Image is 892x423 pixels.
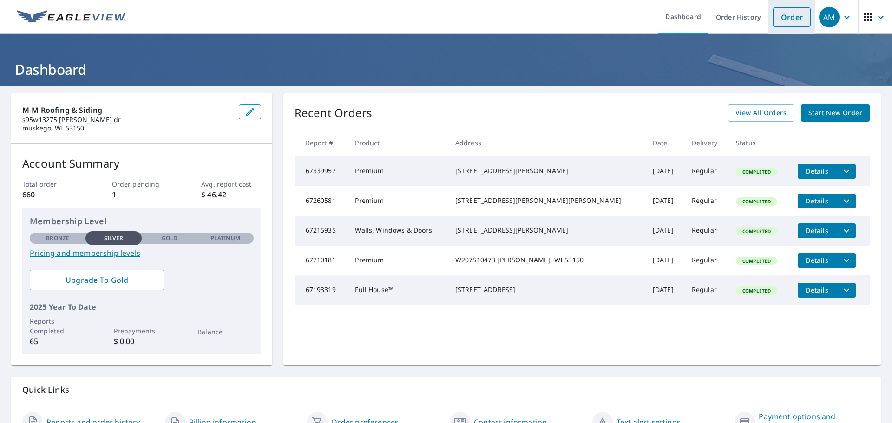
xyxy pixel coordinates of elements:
p: Total order [22,179,82,189]
td: Premium [348,246,447,275]
td: Regular [684,186,728,216]
th: Product [348,129,447,156]
td: Regular [684,275,728,305]
td: [DATE] [645,156,684,186]
span: Upgrade To Gold [37,275,157,285]
th: Report # [295,129,348,156]
span: Details [803,256,831,265]
button: detailsBtn-67215935 [798,223,837,238]
button: detailsBtn-67210181 [798,253,837,268]
td: 67260581 [295,186,348,216]
p: Gold [162,234,177,242]
button: detailsBtn-67339957 [798,164,837,179]
th: Delivery [684,129,728,156]
div: [STREET_ADDRESS][PERSON_NAME] [455,226,638,235]
p: Silver [104,234,124,242]
td: Premium [348,186,447,216]
button: filesDropdownBtn-67215935 [837,223,856,238]
div: AM [819,7,840,27]
span: Details [803,226,831,235]
td: [DATE] [645,246,684,275]
div: [STREET_ADDRESS][PERSON_NAME] [455,166,638,176]
td: Premium [348,156,447,186]
th: Date [645,129,684,156]
button: detailsBtn-67193319 [798,283,837,298]
p: Recent Orders [295,104,373,122]
div: [STREET_ADDRESS] [455,285,638,294]
span: Completed [737,287,776,294]
p: 1 [112,189,171,200]
span: Completed [737,228,776,234]
button: filesDropdownBtn-67193319 [837,283,856,298]
p: Order pending [112,179,171,189]
p: Avg. report cost [201,179,261,189]
button: filesDropdownBtn-67260581 [837,194,856,208]
p: $ 46.42 [201,189,261,200]
td: Full House™ [348,275,447,305]
a: Pricing and membership levels [30,247,254,259]
td: 67210181 [295,246,348,275]
span: View All Orders [735,107,787,119]
span: Start New Order [808,107,862,119]
td: [DATE] [645,216,684,246]
p: Prepayments [114,326,170,336]
p: 2025 Year To Date [30,301,254,312]
td: 67215935 [295,216,348,246]
td: [DATE] [645,275,684,305]
span: Details [803,196,831,205]
p: muskego, WI 53150 [22,124,231,132]
td: [DATE] [645,186,684,216]
img: EV Logo [17,10,126,24]
p: M-M Roofing & Siding [22,104,231,116]
th: Address [448,129,645,156]
p: Balance [197,327,253,337]
p: Membership Level [30,215,254,228]
button: filesDropdownBtn-67210181 [837,253,856,268]
a: View All Orders [728,104,794,122]
td: Walls, Windows & Doors [348,216,447,246]
p: Account Summary [22,155,261,172]
a: Start New Order [801,104,870,122]
td: 67193319 [295,275,348,305]
button: filesDropdownBtn-67339957 [837,164,856,179]
p: 660 [22,189,82,200]
p: s95w13275 [PERSON_NAME] dr [22,116,231,124]
a: Upgrade To Gold [30,270,164,290]
span: Completed [737,258,776,264]
a: Order [773,7,811,27]
h1: Dashboard [11,60,881,79]
p: Bronze [46,234,69,242]
span: Details [803,286,831,294]
th: Status [728,129,790,156]
div: W207S10473 [PERSON_NAME], WI 53150 [455,255,638,265]
td: Regular [684,216,728,246]
span: Completed [737,198,776,205]
p: Reports Completed [30,316,85,336]
p: 65 [30,336,85,347]
td: 67339957 [295,156,348,186]
p: Platinum [211,234,240,242]
button: detailsBtn-67260581 [798,194,837,208]
div: [STREET_ADDRESS][PERSON_NAME][PERSON_NAME] [455,196,638,205]
p: Quick Links [22,384,870,396]
span: Completed [737,169,776,175]
td: Regular [684,156,728,186]
span: Details [803,167,831,176]
p: $ 0.00 [114,336,170,347]
td: Regular [684,246,728,275]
